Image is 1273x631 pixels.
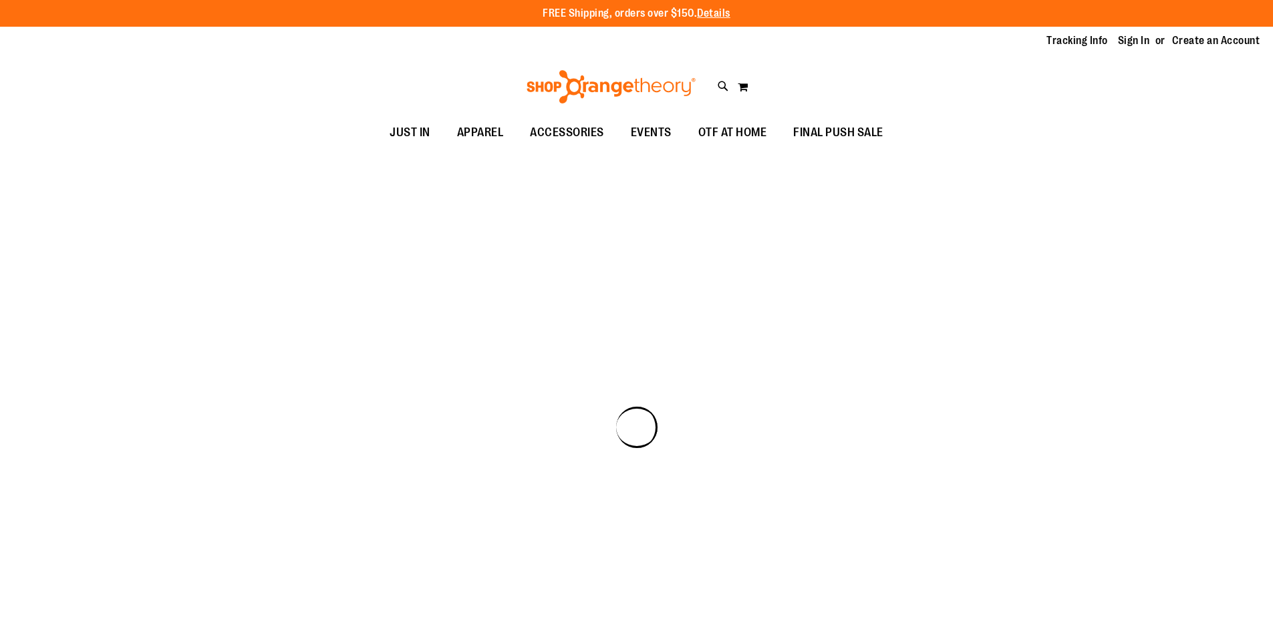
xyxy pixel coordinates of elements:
a: ACCESSORIES [517,118,617,148]
a: Details [697,7,730,19]
a: Create an Account [1172,33,1260,48]
p: FREE Shipping, orders over $150. [543,6,730,21]
span: OTF AT HOME [698,118,767,148]
a: Sign In [1118,33,1150,48]
a: EVENTS [617,118,685,148]
a: OTF AT HOME [685,118,781,148]
span: EVENTS [631,118,672,148]
a: JUST IN [376,118,444,148]
span: ACCESSORIES [530,118,604,148]
a: APPAREL [444,118,517,148]
a: FINAL PUSH SALE [780,118,897,148]
a: Tracking Info [1046,33,1108,48]
span: FINAL PUSH SALE [793,118,883,148]
span: JUST IN [390,118,430,148]
span: APPAREL [457,118,504,148]
img: Shop Orangetheory [525,70,698,103]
